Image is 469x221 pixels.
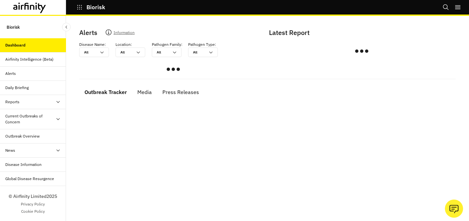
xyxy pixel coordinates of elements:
div: Outbreak Overview [5,133,40,139]
button: Close Sidebar [62,23,71,31]
div: Global Disease Resurgence [5,176,54,182]
div: Airfinity Intelligence (Beta) [5,56,53,62]
div: Dashboard [5,42,25,48]
p: Alerts [79,28,97,38]
p: © Airfinity Limited 2025 [9,193,57,200]
a: Cookie Policy [21,208,45,214]
p: Biorisk [7,21,20,33]
div: Disease Information [5,162,42,168]
button: Search [443,2,449,13]
p: Latest Report [269,28,453,38]
div: News [5,147,15,153]
div: Reports [5,99,19,105]
p: Biorisk [86,4,105,10]
p: Information [114,29,135,38]
a: Privacy Policy [21,201,45,207]
p: Pathogen Type : [188,42,216,47]
div: Current Outbreaks of Concern [5,113,55,125]
button: Ask our analysts [445,200,463,218]
div: Media [137,87,152,97]
div: Alerts [5,71,16,77]
button: Biorisk [77,2,105,13]
p: Location : [116,42,132,47]
p: Pathogen Family : [152,42,183,47]
p: Disease Name : [79,42,106,47]
div: Press Releases [162,87,199,97]
div: Outbreak Tracker [84,87,127,97]
div: Daily Briefing [5,85,29,91]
